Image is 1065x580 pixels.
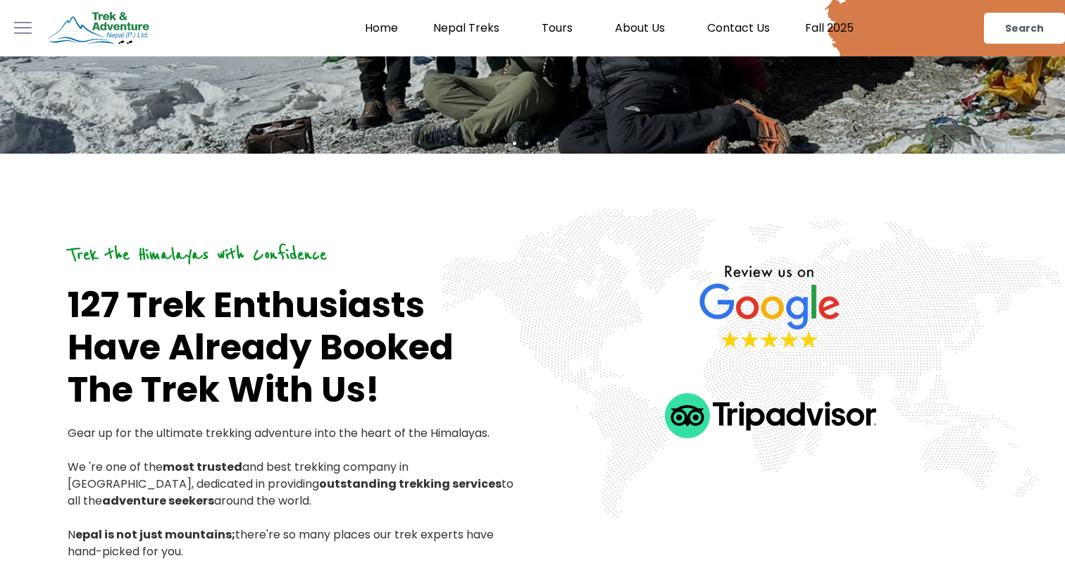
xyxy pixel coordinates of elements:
[549,142,552,145] span: Go to slide 4
[194,21,871,35] nav: Menu
[787,21,871,35] a: Fall 2025
[46,9,151,48] img: Trek & Adventure Nepal
[163,459,242,475] b: most trusted
[690,21,787,35] a: Contact Us
[513,142,516,145] span: Go to slide 1
[319,476,502,492] b: outstanding trekking services
[68,238,522,270] h6: Trek the Himalayas with Confidence
[525,142,528,145] span: Go to slide 2
[984,13,1065,44] a: Search
[597,21,690,35] a: About Us
[75,526,235,543] b: epal is not just mountains;
[537,142,540,145] span: Go to slide 3
[416,21,524,35] a: Nepal Treks
[524,21,597,35] a: Tours
[1005,23,1044,33] span: Search
[68,284,522,411] h1: 127 Trek Enthusiasts Have Already Booked The Trek With Us!
[347,21,416,35] a: Home
[102,493,214,509] b: adventure seekers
